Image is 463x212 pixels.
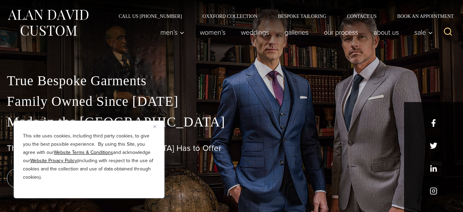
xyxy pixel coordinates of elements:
button: Close [153,122,161,131]
a: Bespoke Tailoring [268,14,337,19]
img: Alan David Custom [7,8,89,38]
a: Book an Appointment [387,14,456,19]
img: Close [153,125,156,128]
a: About Us [366,25,407,39]
h1: The Best Custom Suits [GEOGRAPHIC_DATA] Has to Offer [7,143,456,153]
nav: Primary Navigation [153,25,437,39]
nav: Secondary Navigation [108,14,456,19]
button: View Search Form [440,24,456,41]
a: Oxxford Collection [192,14,268,19]
a: Website Terms & Conditions [54,149,113,156]
p: This site uses cookies, including third party cookies, to give you the best possible experience. ... [23,132,155,181]
p: True Bespoke Garments Family Owned Since [DATE] Made in the [GEOGRAPHIC_DATA] [7,70,456,132]
span: Sale [414,29,433,36]
a: Call Us [PHONE_NUMBER] [108,14,192,19]
a: Contact Us [337,14,387,19]
a: weddings [233,25,277,39]
span: Men’s [160,29,184,36]
a: Women’s [192,25,233,39]
a: Website Privacy Policy [30,157,77,164]
a: Our Process [316,25,366,39]
a: Galleries [277,25,316,39]
a: book an appointment [7,169,103,188]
